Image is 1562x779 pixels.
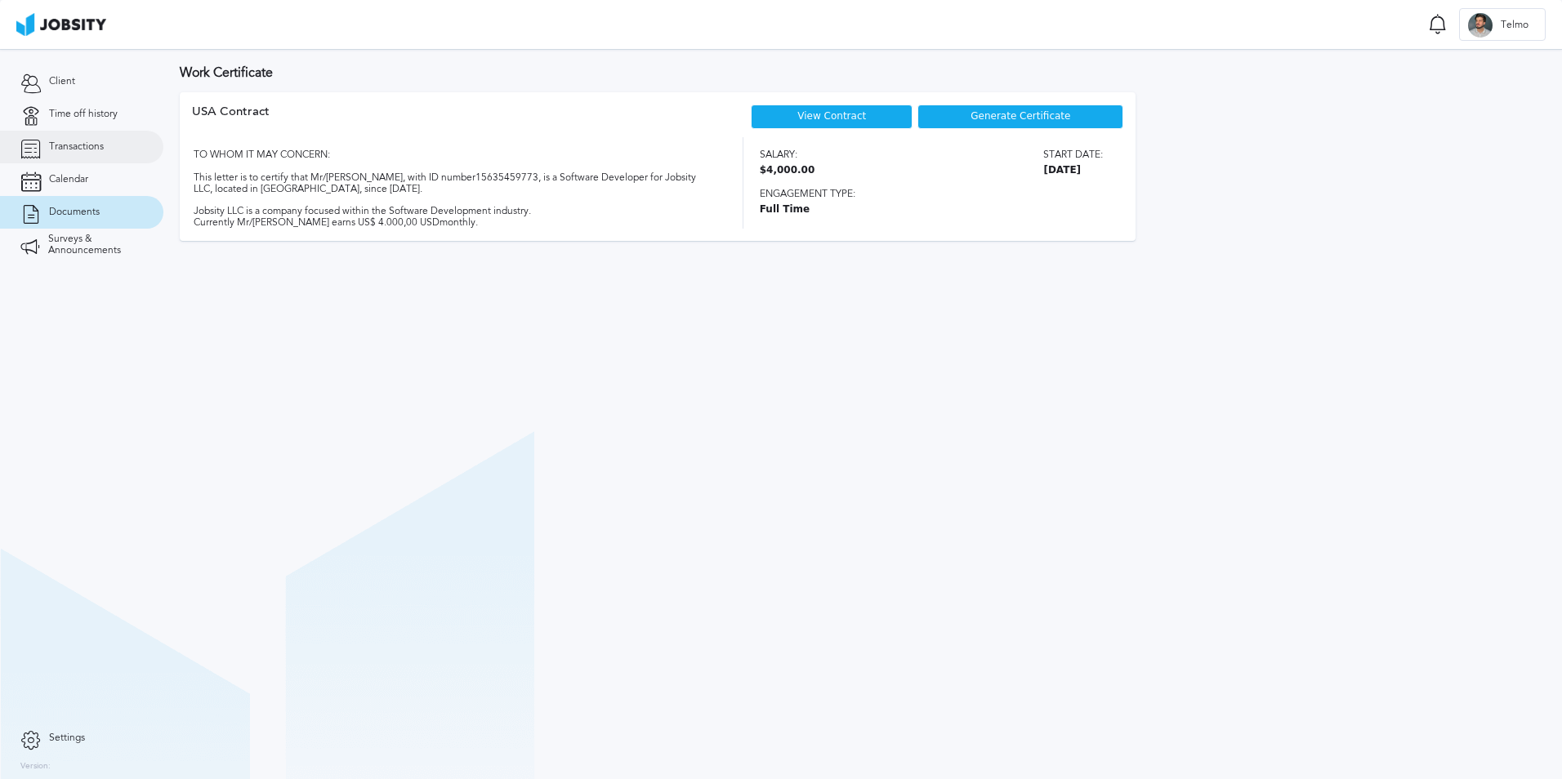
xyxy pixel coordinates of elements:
[797,110,866,122] a: View Contract
[760,149,815,161] span: Salary:
[192,137,714,229] div: TO WHOM IT MAY CONCERN: This letter is to certify that Mr/[PERSON_NAME], with ID number 156354597...
[1459,8,1546,41] button: TTelmo
[971,111,1070,122] span: Generate Certificate
[180,65,1546,80] h3: Work Certificate
[1043,165,1103,176] span: [DATE]
[1493,20,1537,31] span: Telmo
[49,207,100,218] span: Documents
[48,234,143,256] span: Surveys & Announcements
[49,732,85,744] span: Settings
[760,165,815,176] span: $4,000.00
[20,762,51,772] label: Version:
[1468,13,1493,38] div: T
[16,13,106,36] img: ab4bad089aa723f57921c736e9817d99.png
[49,76,75,87] span: Client
[192,105,270,137] div: USA Contract
[760,189,1104,200] span: Engagement type:
[49,109,118,120] span: Time off history
[49,174,88,185] span: Calendar
[760,204,1104,216] span: Full Time
[49,141,104,153] span: Transactions
[1043,149,1103,161] span: Start date:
